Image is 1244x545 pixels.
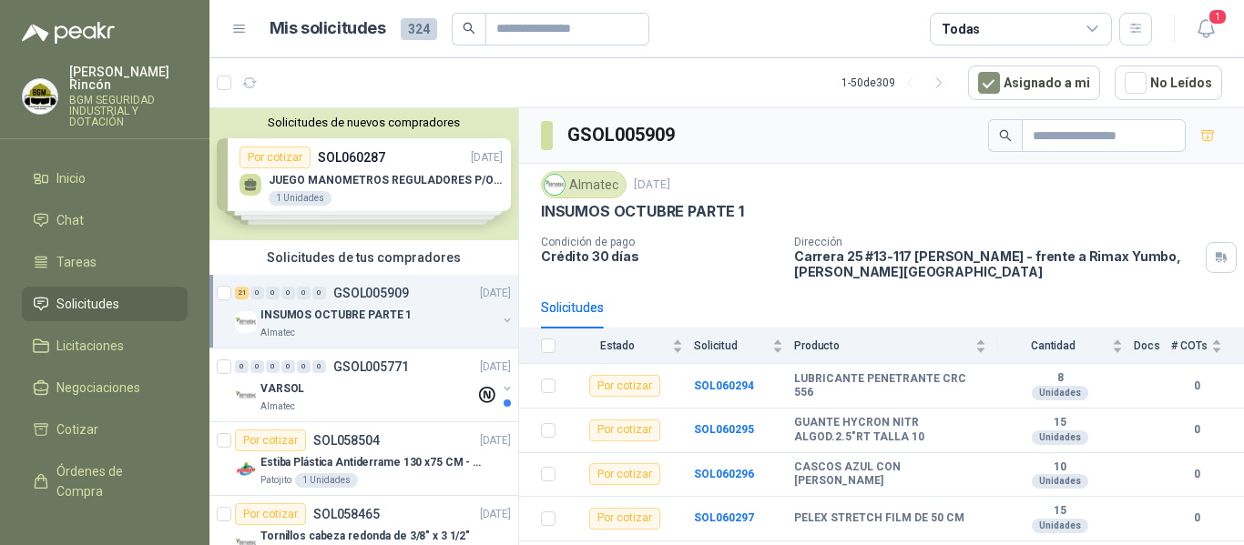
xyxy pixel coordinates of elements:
div: Solicitudes de tus compradores [209,240,518,275]
a: SOL060297 [694,511,754,524]
div: 0 [312,360,326,373]
p: [DATE] [480,285,511,302]
p: Condición de pago [541,236,780,248]
th: Docs [1134,328,1171,364]
span: search [999,129,1012,142]
span: Licitaciones [56,336,124,356]
img: Company Logo [23,79,57,114]
p: INSUMOS OCTUBRE PARTE 1 [260,307,412,324]
span: # COTs [1171,339,1208,352]
img: Company Logo [235,311,257,333]
b: 0 [1171,421,1222,439]
span: Órdenes de Compra [56,461,170,501]
div: Unidades [1032,474,1088,489]
b: 0 [1171,510,1222,527]
span: Inicio [56,168,86,188]
th: Estado [566,328,694,364]
p: Crédito 30 días [541,248,780,264]
div: Almatec [541,171,627,198]
h1: Mis solicitudes [270,15,386,42]
img: Company Logo [545,175,565,195]
div: 0 [266,360,280,373]
th: Producto [794,328,997,364]
div: 0 [297,360,311,373]
a: Licitaciones [22,328,188,363]
b: GUANTE HYCRON NITR ALGOD.2.5"RT TALLA 10 [794,416,986,444]
div: Unidades [1032,430,1088,445]
b: 8 [997,371,1123,386]
div: 0 [281,360,295,373]
span: Producto [794,339,972,352]
h3: GSOL005909 [567,121,678,149]
p: [DATE] [480,506,511,523]
div: Por cotizar [589,463,660,485]
p: Patojito [260,473,291,488]
a: Solicitudes [22,287,188,321]
a: 21 0 0 0 0 0 GSOL005909[DATE] Company LogoINSUMOS OCTUBRE PARTE 1Almatec [235,282,515,340]
span: Solicitudes [56,294,119,314]
div: 0 [312,287,326,299]
th: # COTs [1171,328,1244,364]
p: INSUMOS OCTUBRE PARTE 1 [541,202,744,221]
button: 1 [1189,13,1222,45]
img: Logo peakr [22,22,115,44]
b: LUBRICANTE PENETRANTE CRC 556 [794,372,986,400]
p: Tornillos cabeza redonda de 3/8" x 3 1/2" [260,528,470,545]
th: Cantidad [997,328,1134,364]
a: Por cotizarSOL058504[DATE] Company LogoEstiba Plástica Antiderrame 130 x75 CM - Capacidad 180-200... [209,422,518,496]
a: 0 0 0 0 0 0 GSOL005771[DATE] Company LogoVARSOLAlmatec [235,356,515,414]
div: 0 [266,287,280,299]
span: 324 [401,18,437,40]
a: SOL060294 [694,379,754,392]
b: 0 [1171,466,1222,483]
p: [PERSON_NAME] Rincón [69,66,188,91]
p: BGM SEGURIDAD INDUSTRIAL Y DOTACIÓN [69,95,188,127]
div: 1 Unidades [295,473,358,488]
p: [DATE] [480,432,511,449]
div: 0 [250,287,264,299]
b: 0 [1171,378,1222,395]
a: Negociaciones [22,370,188,405]
a: Tareas [22,245,188,279]
div: Por cotizar [235,429,306,451]
p: SOL058504 [313,434,380,447]
span: 1 [1208,8,1228,25]
div: 0 [235,360,249,373]
b: PELEX STRETCH FILM DE 50 CM [794,511,964,526]
a: Órdenes de Compra [22,454,188,509]
p: Dirección [794,236,1198,248]
span: Solicitud [694,339,769,352]
div: Unidades [1032,519,1088,533]
p: VARSOL [260,380,304,398]
div: Por cotizar [589,508,660,530]
div: Por cotizar [589,375,660,397]
a: SOL060296 [694,468,754,480]
p: SOL058465 [313,508,380,520]
div: Solicitudes de nuevos compradoresPor cotizarSOL060287[DATE] JUEGO MANOMETROS REGULADORES P/OXIGEN... [209,108,518,240]
b: 15 [997,504,1123,519]
p: GSOL005771 [333,360,409,373]
span: search [463,22,475,35]
div: 0 [297,287,311,299]
div: 0 [281,287,295,299]
th: Solicitud [694,328,794,364]
div: Por cotizar [235,503,306,525]
b: 15 [997,416,1123,430]
p: Almatec [260,399,295,414]
a: Inicio [22,161,188,196]
button: Asignado a mi [968,66,1100,100]
div: Unidades [1032,386,1088,400]
span: Chat [56,210,84,230]
p: Estiba Plástica Antiderrame 130 x75 CM - Capacidad 180-200 Litros [260,454,487,471]
img: Company Logo [235,385,257,407]
span: Estado [566,339,668,352]
button: Solicitudes de nuevos compradores [217,116,511,129]
a: Cotizar [22,412,188,447]
div: 0 [250,360,264,373]
img: Company Logo [235,459,257,480]
a: Chat [22,203,188,237]
p: [DATE] [480,358,511,376]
